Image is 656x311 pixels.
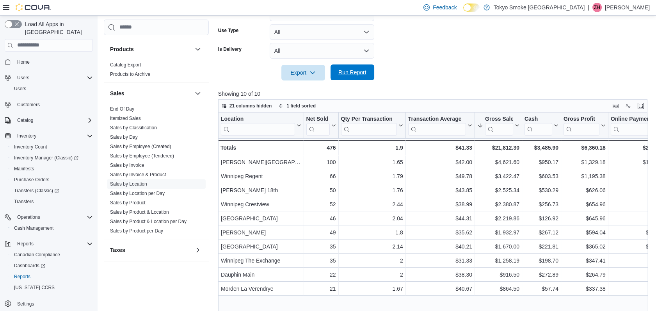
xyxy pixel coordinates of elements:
[11,272,93,281] span: Reports
[524,115,552,135] div: Cash
[564,270,606,279] div: $264.79
[14,116,36,125] button: Catalog
[564,115,599,135] div: Gross Profit
[221,172,301,181] div: Winnipeg Regent
[524,200,558,209] div: $256.73
[341,228,403,237] div: 1.8
[8,282,96,293] button: [US_STATE] CCRS
[2,115,96,126] button: Catalog
[220,143,301,152] div: Totals
[341,143,403,152] div: 1.9
[22,20,93,36] span: Load All Apps in [GEOGRAPHIC_DATA]
[221,115,301,135] button: Location
[524,143,558,152] div: $3,485.90
[229,103,272,109] span: 21 columns hidden
[110,71,150,77] a: Products to Archive
[11,197,37,206] a: Transfers
[463,4,480,12] input: Dark Mode
[17,102,40,108] span: Customers
[477,242,519,251] div: $1,670.00
[524,284,558,293] div: $57.74
[110,191,165,196] a: Sales by Location per Day
[286,65,320,80] span: Export
[408,186,472,195] div: $43.85
[221,242,301,251] div: [GEOGRAPHIC_DATA]
[270,43,374,59] button: All
[11,186,62,195] a: Transfers (Classic)
[14,116,93,125] span: Catalog
[110,116,141,121] a: Itemized Sales
[306,214,336,223] div: 46
[110,45,192,53] button: Products
[14,73,93,82] span: Users
[8,223,96,234] button: Cash Management
[110,163,144,168] a: Sales by Invoice
[8,174,96,185] button: Purchase Orders
[408,242,472,251] div: $40.21
[624,101,633,111] button: Display options
[16,4,51,11] img: Cova
[341,115,396,135] div: Qty Per Transaction
[306,284,336,293] div: 21
[281,65,325,80] button: Export
[11,153,93,163] span: Inventory Manager (Classic)
[306,242,336,251] div: 35
[14,131,93,141] span: Inventory
[8,152,96,163] a: Inventory Manager (Classic)
[341,115,403,135] button: Qty Per Transaction
[219,101,275,111] button: 21 columns hidden
[564,157,606,167] div: $1,329.18
[306,200,336,209] div: 52
[477,284,519,293] div: $864.50
[110,219,187,224] a: Sales by Product & Location per Day
[306,115,329,135] div: Net Sold
[14,144,47,150] span: Inventory Count
[524,256,558,265] div: $198.70
[218,90,652,98] p: Showing 10 of 10
[11,164,37,173] a: Manifests
[110,62,141,68] a: Catalog Export
[14,273,30,280] span: Reports
[341,172,403,181] div: 1.79
[2,130,96,141] button: Inventory
[110,228,163,234] span: Sales by Product per Day
[110,89,124,97] h3: Sales
[408,115,466,123] div: Transaction Average
[110,181,147,187] a: Sales by Location
[524,228,558,237] div: $267.12
[110,172,166,178] span: Sales by Invoice & Product
[221,256,301,265] div: Winnipeg The Exchange
[524,157,558,167] div: $950.17
[11,142,50,152] a: Inventory Count
[221,270,301,279] div: Dauphin Main
[8,83,96,94] button: Users
[8,260,96,271] a: Dashboards
[636,101,645,111] button: Enter fullscreen
[221,200,301,209] div: Winnipeg Crestview
[110,144,171,149] a: Sales by Employee (Created)
[221,284,301,293] div: Morden La Verendrye
[306,157,336,167] div: 100
[221,157,301,167] div: [PERSON_NAME][GEOGRAPHIC_DATA]
[408,256,472,265] div: $31.33
[605,3,650,12] p: [PERSON_NAME]
[408,172,472,181] div: $49.78
[218,27,238,34] label: Use Type
[2,99,96,110] button: Customers
[408,200,472,209] div: $38.99
[341,214,403,223] div: 2.04
[11,250,93,259] span: Canadian Compliance
[433,4,457,11] span: Feedback
[14,57,93,67] span: Home
[592,3,602,12] div: Zoe Hyndman
[341,200,403,209] div: 2.44
[408,157,472,167] div: $42.00
[110,89,192,97] button: Sales
[477,270,519,279] div: $916.50
[11,164,93,173] span: Manifests
[564,115,599,123] div: Gross Profit
[477,186,519,195] div: $2,525.34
